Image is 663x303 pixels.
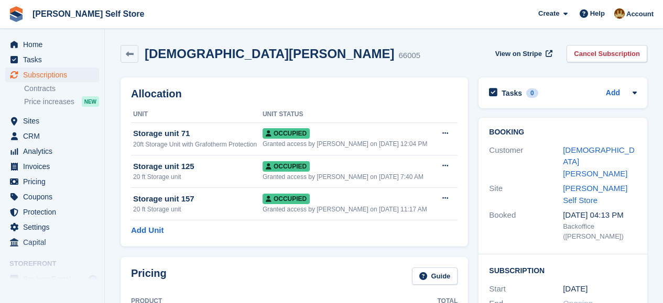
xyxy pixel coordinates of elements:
span: CRM [23,129,86,143]
span: Account [626,9,654,19]
div: 20ft Storage Unit with Grafotherm Protection [133,140,263,149]
a: Add Unit [131,225,164,237]
span: Coupons [23,189,86,204]
a: menu [5,114,99,128]
a: menu [5,129,99,143]
div: Granted access by [PERSON_NAME] on [DATE] 11:17 AM [263,205,435,214]
a: menu [5,68,99,82]
span: Pricing [23,174,86,189]
div: 20 ft Storage unit [133,172,263,182]
a: menu [5,37,99,52]
a: Preview store [86,273,99,285]
span: Create [538,8,559,19]
span: Analytics [23,144,86,159]
a: menu [5,220,99,234]
div: Granted access by [PERSON_NAME] on [DATE] 12:04 PM [263,139,435,149]
div: Start [489,283,563,295]
div: Granted access by [PERSON_NAME] on [DATE] 7:40 AM [263,172,435,182]
span: Booking Portal [23,272,86,286]
div: Storage unit 157 [133,193,263,205]
a: menu [5,159,99,174]
h2: Booking [489,128,637,137]
div: Backoffice ([PERSON_NAME]) [563,221,637,242]
span: Occupied [263,161,310,172]
a: menu [5,189,99,204]
time: 2024-12-16 01:00:00 UTC [563,283,588,295]
a: View on Stripe [491,45,555,62]
a: menu [5,174,99,189]
h2: Allocation [131,88,458,100]
a: menu [5,272,99,286]
a: menu [5,52,99,67]
span: Protection [23,205,86,219]
span: Tasks [23,52,86,67]
a: [PERSON_NAME] Self Store [28,5,148,23]
h2: Subscription [489,265,637,275]
a: Add [606,87,620,99]
a: [DEMOGRAPHIC_DATA][PERSON_NAME] [563,145,635,178]
a: Contracts [24,84,99,94]
span: Settings [23,220,86,234]
span: Storefront [9,259,104,269]
img: Tom Kingston [614,8,625,19]
h2: [DEMOGRAPHIC_DATA][PERSON_NAME] [145,47,394,61]
a: menu [5,235,99,250]
div: Booked [489,209,563,242]
span: Price increases [24,97,74,107]
div: 0 [526,88,538,98]
span: Occupied [263,194,310,204]
span: Occupied [263,128,310,139]
a: menu [5,144,99,159]
a: menu [5,205,99,219]
th: Unit Status [263,106,435,123]
a: Price increases NEW [24,96,99,107]
a: Cancel Subscription [567,45,647,62]
div: Site [489,183,563,206]
div: Customer [489,144,563,180]
span: Subscriptions [23,68,86,82]
div: 66005 [398,50,420,62]
span: Capital [23,235,86,250]
span: Home [23,37,86,52]
div: 20 ft Storage unit [133,205,263,214]
div: NEW [82,96,99,107]
h2: Pricing [131,267,167,285]
img: stora-icon-8386f47178a22dfd0bd8f6a31ec36ba5ce8667c1dd55bd0f319d3a0aa187defe.svg [8,6,24,22]
span: Sites [23,114,86,128]
span: View on Stripe [495,49,542,59]
th: Unit [131,106,263,123]
div: Storage unit 71 [133,128,263,140]
div: Storage unit 125 [133,161,263,173]
a: [PERSON_NAME] Self Store [563,184,627,205]
span: Invoices [23,159,86,174]
h2: Tasks [502,88,522,98]
span: Help [590,8,605,19]
div: [DATE] 04:13 PM [563,209,637,221]
a: Guide [412,267,458,285]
